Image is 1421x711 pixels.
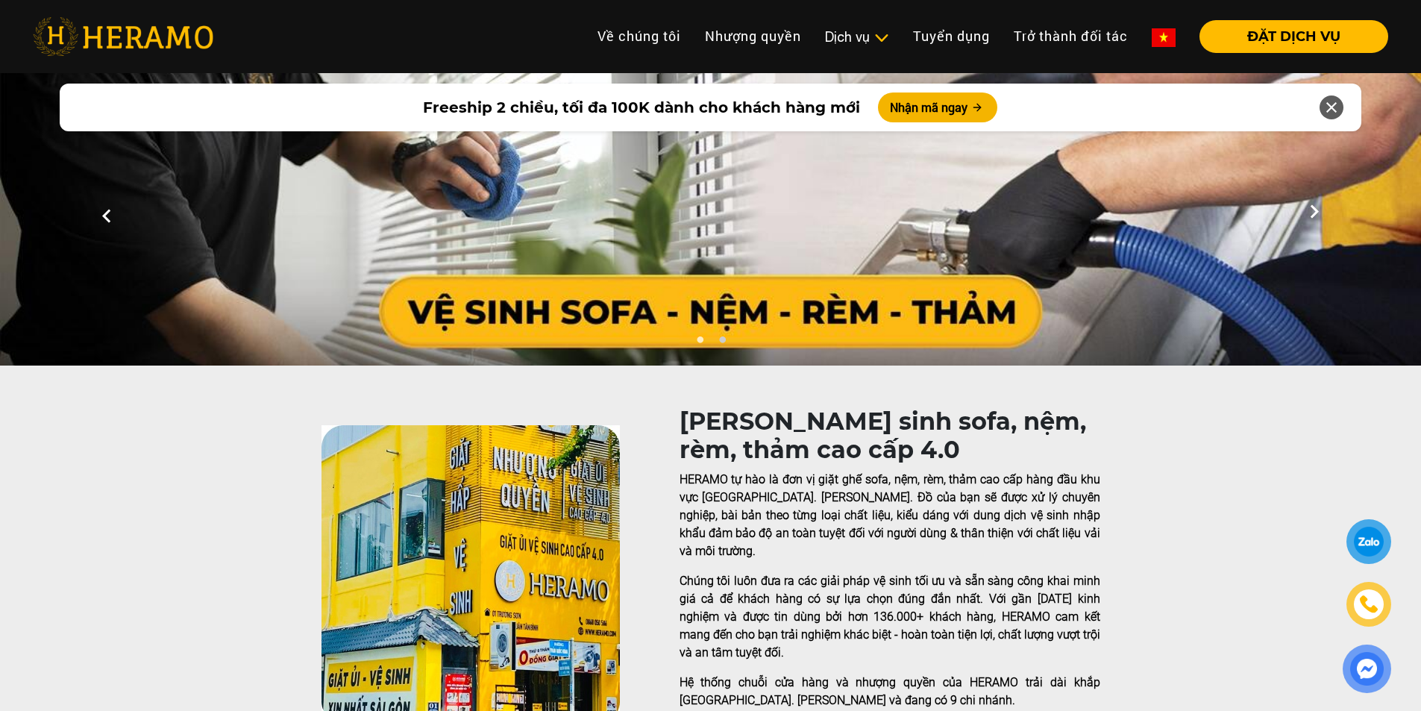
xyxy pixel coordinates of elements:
img: phone-icon [1360,595,1378,613]
h1: [PERSON_NAME] sinh sofa, nệm, rèm, thảm cao cấp 4.0 [680,407,1100,465]
span: Freeship 2 chiều, tối đa 100K dành cho khách hàng mới [423,96,860,119]
button: Nhận mã ngay [878,93,997,122]
img: heramo-logo.png [33,17,213,56]
button: 1 [692,336,707,351]
p: Hệ thống chuỗi cửa hàng và nhượng quyền của HERAMO trải dài khắp [GEOGRAPHIC_DATA]. [PERSON_NAME]... [680,674,1100,710]
button: ĐẶT DỊCH VỤ [1199,20,1388,53]
img: subToggleIcon [873,31,889,46]
p: Chúng tôi luôn đưa ra các giải pháp vệ sinh tối ưu và sẵn sàng công khai minh giá cả để khách hàn... [680,572,1100,662]
p: HERAMO tự hào là đơn vị giặt ghế sofa, nệm, rèm, thảm cao cấp hàng đầu khu vực [GEOGRAPHIC_DATA].... [680,471,1100,560]
a: ĐẶT DỊCH VỤ [1188,30,1388,43]
a: Trở thành đối tác [1002,20,1140,52]
a: phone-icon [1347,583,1391,627]
a: Nhượng quyền [693,20,813,52]
a: Về chúng tôi [586,20,693,52]
img: vn-flag.png [1152,28,1176,47]
button: 2 [715,336,730,351]
div: Dịch vụ [825,27,889,47]
a: Tuyển dụng [901,20,1002,52]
